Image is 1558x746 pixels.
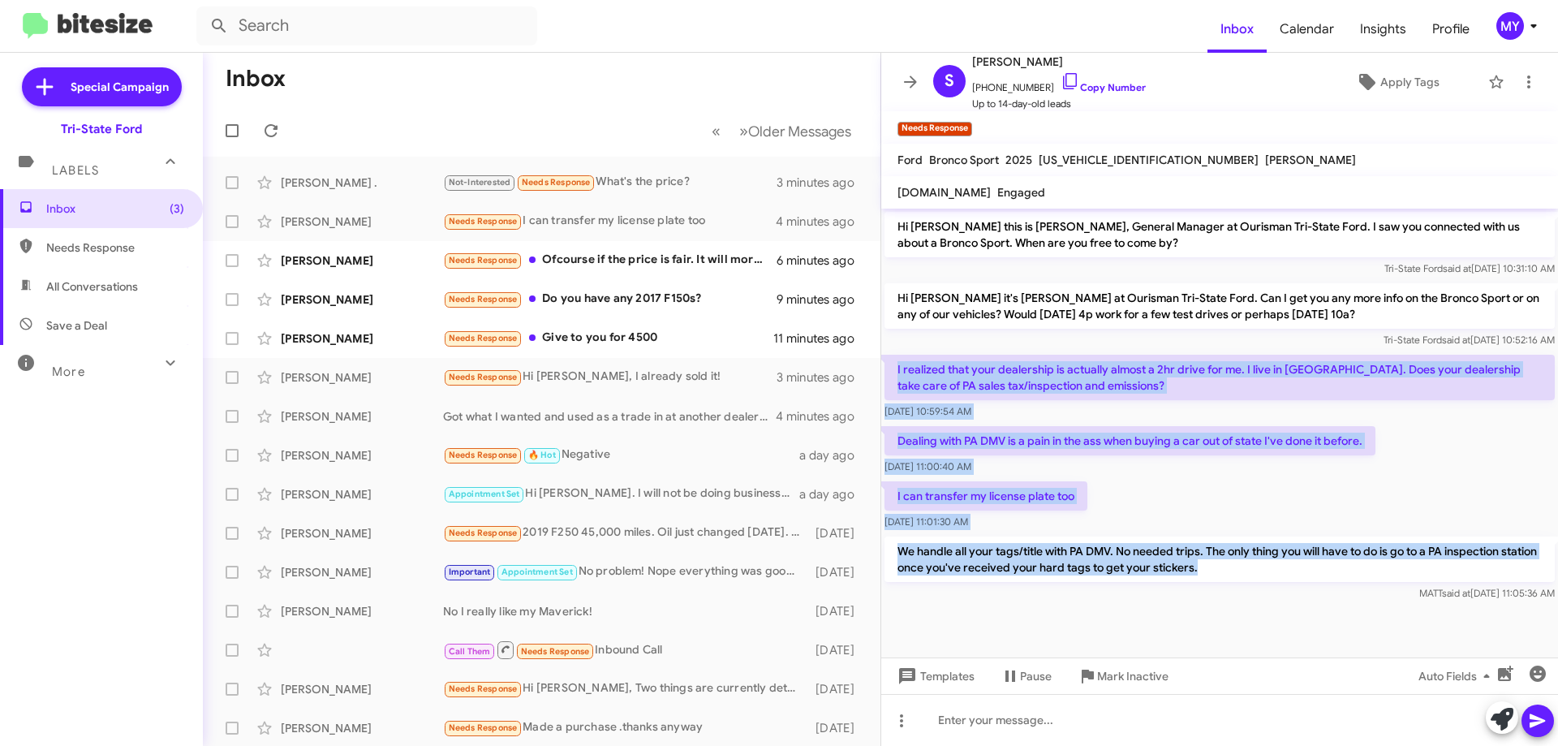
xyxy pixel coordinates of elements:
span: Mark Inactive [1097,662,1168,691]
span: » [739,121,748,141]
div: Give to you for 4500 [443,329,773,347]
div: I can transfer my license plate too [443,212,776,231]
div: Hi [PERSON_NAME], Two things are currently deterring me from moving forward on a possible Ranger ... [443,679,807,698]
div: 9 minutes ago [777,291,867,308]
span: 2025 [1005,153,1032,167]
span: [US_VEHICLE_IDENTIFICATION_NUMBER] [1039,153,1259,167]
div: Negative [443,446,799,464]
span: Tri-State Ford [DATE] 10:31:10 AM [1384,262,1555,274]
span: Up to 14-day-old leads [972,96,1146,112]
div: No problem! Nope everything was good I think I'm going to hold on to my truck for a little bit lo... [443,563,807,581]
span: [DATE] 10:59:54 AM [884,405,971,417]
div: [PERSON_NAME] [281,291,443,308]
div: No I really like my Maverick! [443,603,807,619]
a: Insights [1347,6,1419,53]
div: Ofcourse if the price is fair. It will more than likely be recycled back to you guys. [443,251,777,270]
div: [PERSON_NAME] [281,213,443,230]
span: Not-Interested [449,177,511,188]
span: Needs Response [449,294,518,304]
span: [PERSON_NAME] [972,52,1146,71]
button: MY [1483,12,1540,40]
span: Labels [52,163,99,178]
span: More [52,364,85,379]
span: Appointment Set [449,489,520,499]
a: Copy Number [1061,81,1146,93]
a: Calendar [1267,6,1347,53]
span: Older Messages [748,123,851,140]
span: MATT [DATE] 11:05:36 AM [1419,587,1555,599]
input: Search [196,6,537,45]
div: Inbound Call [443,640,807,660]
div: a day ago [799,486,867,502]
div: [PERSON_NAME] . [281,175,443,191]
span: Call Them [449,646,491,657]
div: Got what I wanted and used as a trade in at another dealership [443,408,776,425]
button: Previous [702,114,730,148]
div: [PERSON_NAME] [281,720,443,736]
span: [DATE] 11:01:30 AM [884,515,968,528]
div: MY [1496,12,1524,40]
div: Do you have any 2017 F150s? [443,290,777,308]
button: Apply Tags [1314,67,1480,97]
div: [DATE] [807,720,867,736]
span: [PHONE_NUMBER] [972,71,1146,96]
small: Needs Response [897,122,972,136]
div: [DATE] [807,525,867,541]
a: Special Campaign [22,67,182,106]
div: [PERSON_NAME] [281,447,443,464]
a: Inbox [1207,6,1267,53]
span: Appointment Set [501,567,573,577]
div: 2019 F250 45,000 miles. Oil just changed [DATE]. New tires less than [DATE]. Offer? [443,524,807,542]
span: [DATE] 11:00:40 AM [884,460,971,472]
p: Hi [PERSON_NAME] this is [PERSON_NAME], General Manager at Ourisman Tri-State Ford. I saw you con... [884,212,1555,257]
span: Templates [894,662,975,691]
div: a day ago [799,447,867,464]
div: 11 minutes ago [773,330,867,347]
span: 🔥 Hot [528,450,556,460]
a: Profile [1419,6,1483,53]
span: Tri-State Ford [DATE] 10:52:16 AM [1384,334,1555,346]
span: Needs Response [449,683,518,694]
div: Hi [PERSON_NAME]. I will not be doing business with [PERSON_NAME] in the future. [443,485,799,503]
div: What's the price? [443,173,777,192]
span: said at [1443,262,1471,274]
div: Hi [PERSON_NAME], I already sold it! [443,368,777,386]
span: (3) [170,201,184,217]
div: [PERSON_NAME] [281,603,443,619]
div: [PERSON_NAME] [281,525,443,541]
div: [PERSON_NAME] [281,681,443,697]
span: [PERSON_NAME] [1265,153,1356,167]
div: [DATE] [807,642,867,658]
p: I can transfer my license plate too [884,481,1087,511]
span: Apply Tags [1380,67,1440,97]
div: 3 minutes ago [777,175,867,191]
div: 4 minutes ago [776,408,867,425]
span: Needs Response [449,722,518,733]
button: Auto Fields [1405,662,1509,691]
span: Engaged [997,185,1045,200]
p: We handle all your tags/title with PA DMV. No needed trips. The only thing you will have to do is... [884,537,1555,582]
div: [PERSON_NAME] [281,408,443,425]
h1: Inbox [226,66,286,92]
button: Next [730,114,861,148]
span: Needs Response [449,528,518,538]
button: Pause [988,662,1065,691]
span: Ford [897,153,923,167]
div: [PERSON_NAME] [281,369,443,386]
p: Dealing with PA DMV is a pain in the ass when buying a car out of state I've done it before. [884,426,1375,455]
div: [DATE] [807,681,867,697]
p: I realized that your dealership is actually almost a 2hr drive for me. I live in [GEOGRAPHIC_DATA... [884,355,1555,400]
div: [PERSON_NAME] [281,564,443,580]
span: Needs Response [449,372,518,382]
div: Tri-State Ford [61,121,142,137]
span: Needs Response [449,255,518,265]
span: Special Campaign [71,79,169,95]
span: [DOMAIN_NAME] [897,185,991,200]
div: [PERSON_NAME] [281,330,443,347]
span: Pause [1020,662,1052,691]
button: Templates [881,662,988,691]
span: « [712,121,721,141]
span: All Conversations [46,278,138,295]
